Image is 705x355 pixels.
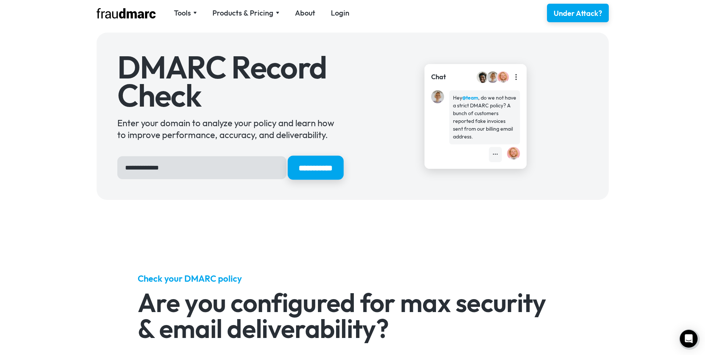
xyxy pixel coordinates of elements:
[117,156,342,179] form: Hero Sign Up Form
[431,72,446,82] div: Chat
[462,94,478,101] strong: @team
[212,8,273,18] div: Products & Pricing
[174,8,197,18] div: Tools
[117,117,342,141] div: Enter your domain to analyze your policy and learn how to improve performance, accuracy, and deli...
[453,94,516,141] div: Hey , do we not have a strict DMARC policy? A bunch of customers reported fake invoices sent from...
[212,8,279,18] div: Products & Pricing
[138,272,567,284] h5: Check your DMARC policy
[547,4,609,22] a: Under Attack?
[174,8,191,18] div: Tools
[680,330,698,348] div: Open Intercom Messenger
[117,53,342,109] h1: DMARC Record Check
[331,8,349,18] a: Login
[138,289,567,341] h2: Are you configured for max security & email deliverability?
[295,8,315,18] a: About
[493,151,498,158] div: •••
[554,8,602,19] div: Under Attack?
